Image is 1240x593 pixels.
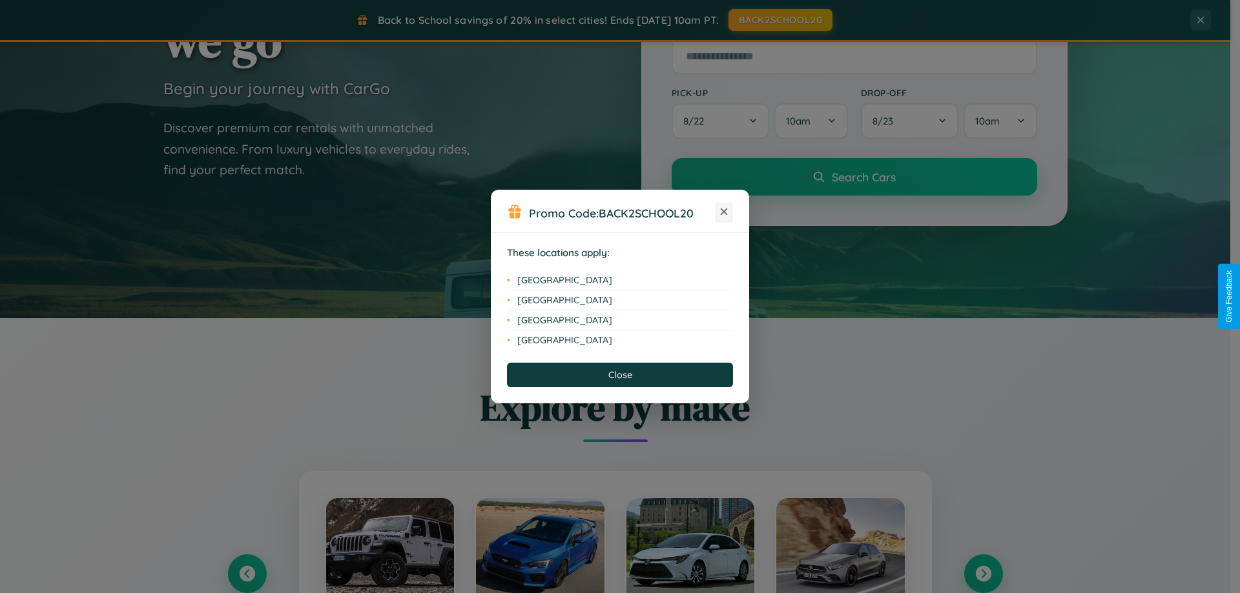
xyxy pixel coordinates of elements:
button: Close [507,363,733,387]
b: BACK2SCHOOL20 [599,206,694,220]
li: [GEOGRAPHIC_DATA] [507,270,733,290]
h3: Promo Code: [529,206,715,220]
li: [GEOGRAPHIC_DATA] [507,290,733,310]
strong: These locations apply: [507,246,610,259]
li: [GEOGRAPHIC_DATA] [507,310,733,330]
div: Give Feedback [1224,270,1234,323]
li: [GEOGRAPHIC_DATA] [507,330,733,350]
